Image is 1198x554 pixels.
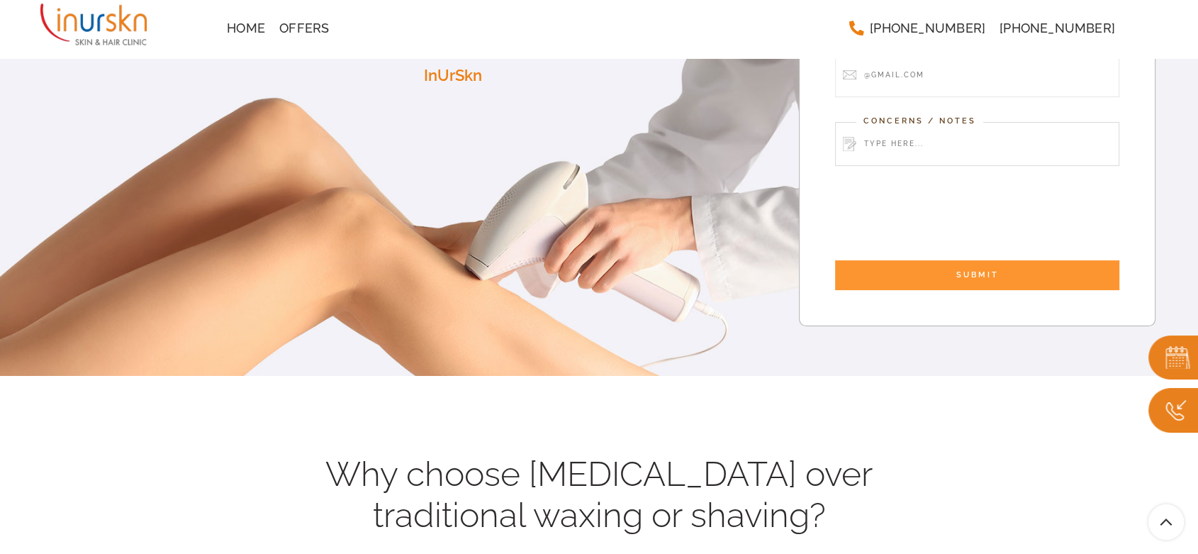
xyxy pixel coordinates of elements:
[1000,22,1115,35] span: [PHONE_NUMBER]
[835,191,1051,246] iframe: reCAPTCHA
[106,63,799,88] p: InUrSkn
[856,115,983,128] label: Concerns / Notes
[227,22,265,35] span: Home
[870,22,985,35] span: [PHONE_NUMBER]
[303,454,895,536] h4: Why choose [MEDICAL_DATA] over traditional waxing or shaving?
[1148,504,1184,540] a: Scroll To Top
[835,260,1119,290] input: SUBMIT
[992,14,1122,43] a: [PHONE_NUMBER]
[220,14,272,43] a: Home
[1148,336,1198,380] img: book.png
[279,22,329,35] span: Offers
[835,122,1119,166] input: Type here...
[841,14,992,43] a: [PHONE_NUMBER]
[835,53,1119,97] input: @gmail.com
[272,14,336,43] a: Offers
